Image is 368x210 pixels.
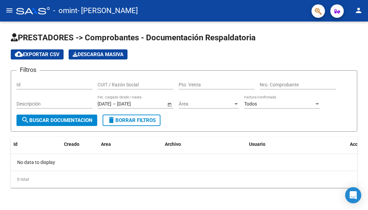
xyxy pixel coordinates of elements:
button: Open calendar [166,101,173,108]
span: Área [179,101,233,107]
mat-icon: menu [5,6,13,14]
span: Borrar Filtros [107,117,156,123]
mat-icon: cloud_download [15,50,23,58]
span: Todos [244,101,257,107]
input: End date [117,101,150,107]
span: Exportar CSV [15,51,60,57]
div: 0 total [11,171,357,188]
h3: Filtros [16,65,40,75]
app-download-masive: Descarga masiva de comprobantes (adjuntos) [69,49,127,59]
button: Exportar CSV [11,49,64,59]
datatable-header-cell: Creado [61,137,98,152]
span: - [PERSON_NAME] [77,3,138,18]
input: Start date [98,101,111,107]
div: No data to display [11,154,357,171]
mat-icon: person [355,6,363,14]
span: – [113,101,116,107]
span: Usuario [249,141,265,147]
span: Id [13,141,17,147]
span: PRESTADORES -> Comprobantes - Documentación Respaldatoria [11,33,256,42]
span: - omint [53,3,77,18]
datatable-header-cell: Usuario [246,137,347,152]
button: Buscar Documentacion [16,115,97,126]
span: Archivo [165,141,181,147]
datatable-header-cell: Id [11,137,38,152]
div: Open Intercom Messenger [345,187,361,203]
button: Descarga Masiva [69,49,127,59]
span: Descarga Masiva [73,51,123,57]
span: Acción [350,141,364,147]
span: Area [101,141,111,147]
button: Borrar Filtros [103,115,160,126]
datatable-header-cell: Archivo [162,137,246,152]
mat-icon: search [21,116,29,124]
span: Buscar Documentacion [21,117,93,123]
span: Creado [64,141,79,147]
datatable-header-cell: Area [98,137,162,152]
mat-icon: delete [107,116,115,124]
